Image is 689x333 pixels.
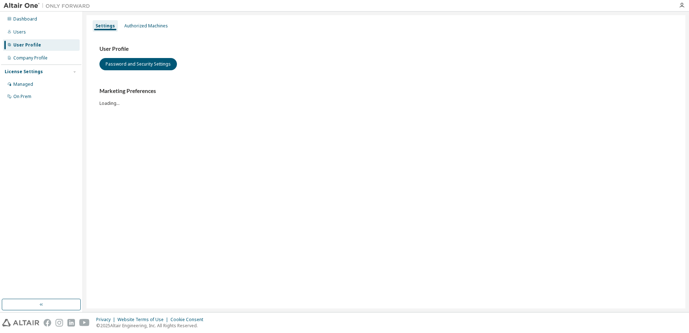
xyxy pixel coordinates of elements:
p: © 2025 Altair Engineering, Inc. All Rights Reserved. [96,323,208,329]
div: Managed [13,81,33,87]
img: instagram.svg [55,319,63,327]
div: Website Terms of Use [117,317,170,323]
div: Settings [95,23,115,29]
div: User Profile [13,42,41,48]
img: Altair One [4,2,94,9]
img: linkedin.svg [67,319,75,327]
img: facebook.svg [44,319,51,327]
img: altair_logo.svg [2,319,39,327]
div: Loading... [99,88,672,106]
div: Dashboard [13,16,37,22]
h3: User Profile [99,45,672,53]
img: youtube.svg [79,319,90,327]
div: Company Profile [13,55,48,61]
div: On Prem [13,94,31,99]
div: Users [13,29,26,35]
div: Authorized Machines [124,23,168,29]
div: Cookie Consent [170,317,208,323]
h3: Marketing Preferences [99,88,672,95]
div: License Settings [5,69,43,75]
button: Password and Security Settings [99,58,177,70]
div: Privacy [96,317,117,323]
